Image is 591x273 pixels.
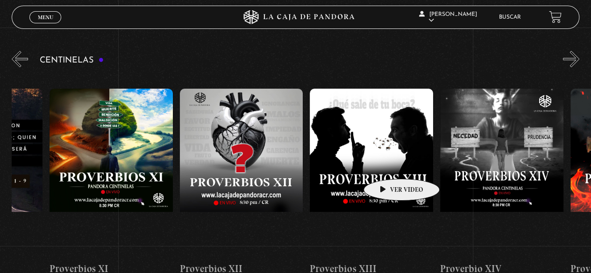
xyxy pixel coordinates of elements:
a: Buscar [499,14,521,20]
span: [PERSON_NAME] [419,12,477,23]
button: Next [563,51,579,67]
a: View your shopping cart [549,11,562,23]
button: Previous [12,51,28,67]
span: Menu [38,14,53,20]
h3: Centinelas [40,56,104,65]
span: Cerrar [35,22,57,28]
